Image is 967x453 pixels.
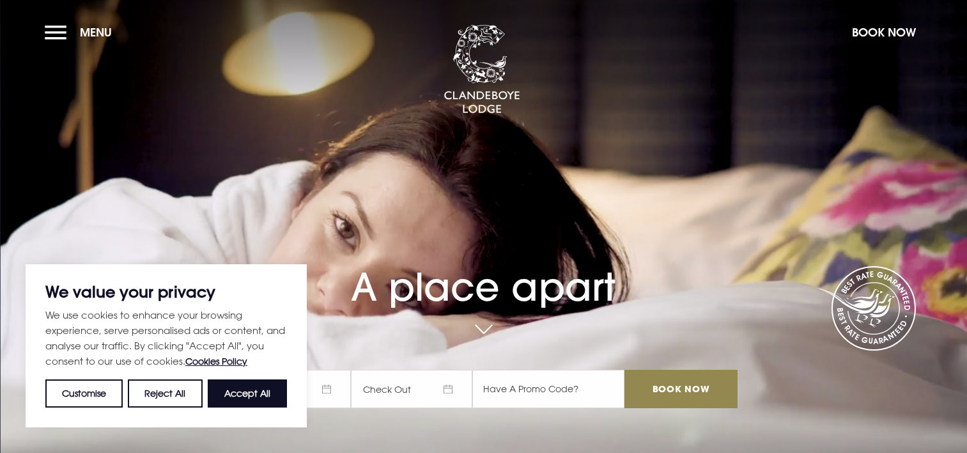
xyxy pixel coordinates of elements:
h1: A place apart [229,237,737,310]
p: We use cookies to enhance your browsing experience, serve personalised ads or content, and analys... [45,307,287,369]
button: Accept All [208,379,287,408]
div: We value your privacy [26,264,307,427]
p: We value your privacy [45,284,287,299]
button: Reject All [128,379,202,408]
input: Have A Promo Code? [472,370,624,408]
button: Customise [45,379,123,408]
img: Clandeboye Lodge [444,25,520,115]
button: Book Now [846,19,922,46]
button: Menu [45,19,118,46]
a: Cookies Policy [185,356,247,367]
span: Menu [80,25,112,40]
span: Check Out [351,370,472,408]
input: Book Now [624,370,737,408]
